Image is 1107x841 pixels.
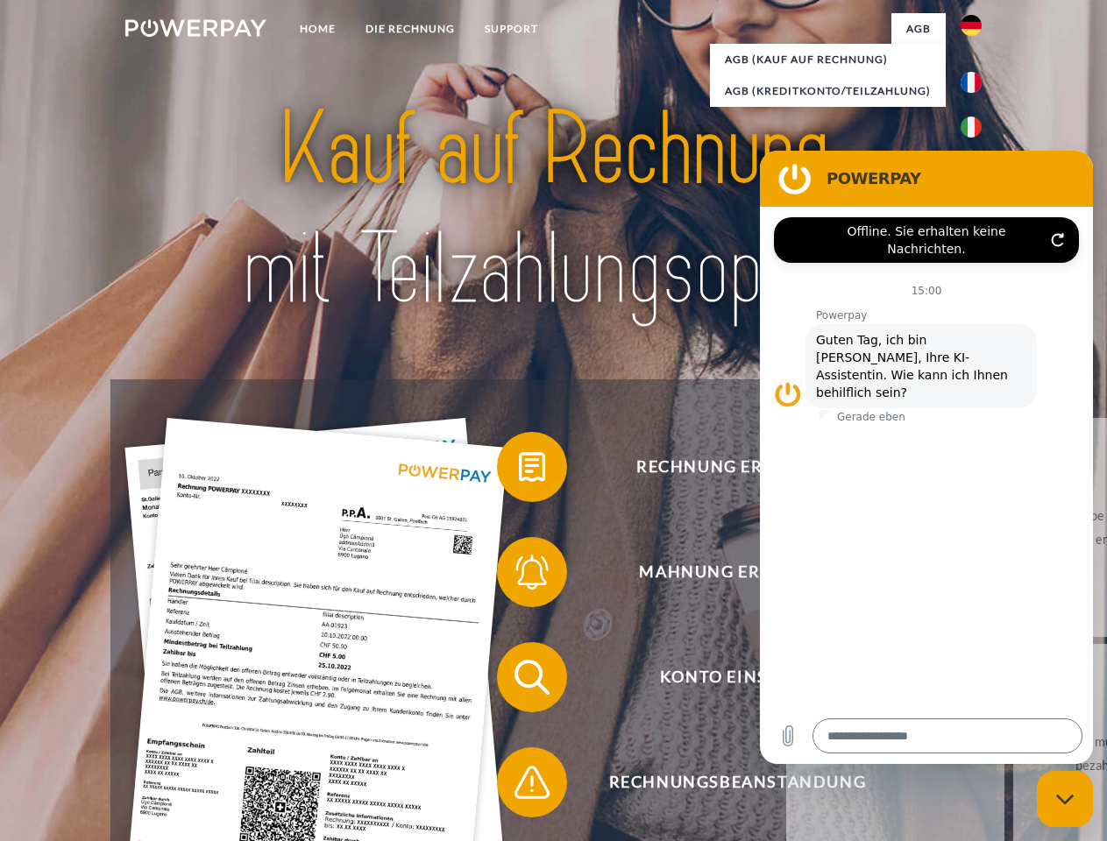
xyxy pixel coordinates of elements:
a: Home [285,13,351,45]
button: Rechnungsbeanstandung [497,747,953,817]
img: de [961,15,982,36]
img: qb_bell.svg [510,550,554,594]
span: Mahnung erhalten? [522,537,952,607]
iframe: Messaging-Fenster [760,151,1093,764]
span: Konto einsehen [522,642,952,712]
a: AGB (Kreditkonto/Teilzahlung) [710,75,946,107]
img: qb_bill.svg [510,445,554,489]
img: logo-powerpay-white.svg [125,19,266,37]
img: title-powerpay_de.svg [167,84,940,336]
a: SUPPORT [470,13,553,45]
img: it [961,117,982,138]
iframe: Schaltfläche zum Öffnen des Messaging-Fensters; Konversation läuft [1037,771,1093,827]
button: Rechnung erhalten? [497,432,953,502]
a: agb [891,13,946,45]
span: Rechnung erhalten? [522,432,952,502]
a: AGB (Kauf auf Rechnung) [710,44,946,75]
img: qb_warning.svg [510,760,554,804]
button: Mahnung erhalten? [497,537,953,607]
img: qb_search.svg [510,655,554,699]
span: Rechnungsbeanstandung [522,747,952,817]
button: Konto einsehen [497,642,953,712]
img: fr [961,72,982,93]
a: DIE RECHNUNG [351,13,470,45]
